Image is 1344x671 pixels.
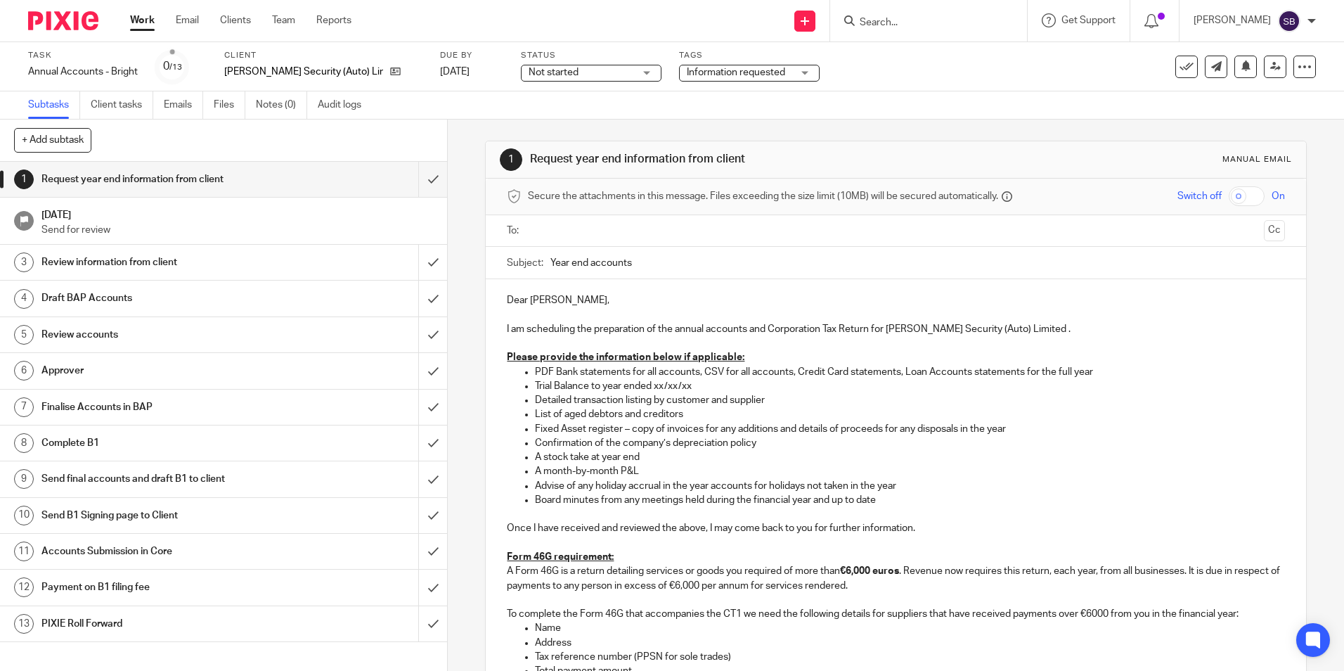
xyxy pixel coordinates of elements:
small: /13 [169,63,182,71]
h1: Approver [41,360,283,381]
div: 6 [14,361,34,381]
a: Notes (0) [256,91,307,119]
div: 0 [163,58,182,75]
div: 7 [14,397,34,417]
div: Manual email [1222,154,1292,165]
a: Emails [164,91,203,119]
a: Audit logs [318,91,372,119]
a: Clients [220,13,251,27]
div: 3 [14,253,34,272]
label: To: [507,224,522,238]
h1: Review information from client [41,252,283,273]
h1: Request year end information from client [41,169,283,190]
div: 12 [14,577,34,597]
label: Due by [440,50,503,61]
u: Form 46G requirement: [507,552,614,562]
h1: Request year end information from client [530,152,926,167]
h1: Payment on B1 filing fee [41,577,283,598]
span: Not started [529,68,579,77]
div: 10 [14,506,34,525]
p: A Form 46G is a return detailing services or goods you required of more than . Revenue now requir... [507,564,1284,593]
a: Work [130,13,155,27]
p: To complete the Form 46G that accompanies the CT1 we need the following details for suppliers tha... [507,607,1284,621]
label: Client [224,50,422,61]
p: Name [535,621,1284,635]
button: + Add subtask [14,128,91,152]
h1: Send final accounts and draft B1 to client [41,468,283,490]
h1: [DATE] [41,205,434,222]
p: Confirmation of the company’s depreciation policy [535,436,1284,450]
strong: €6,000 euros [840,566,899,576]
a: Team [272,13,295,27]
div: 5 [14,325,34,345]
h1: Complete B1 [41,433,283,454]
span: Get Support [1061,15,1116,25]
h1: PIXIE Roll Forward [41,613,283,634]
h1: Review accounts [41,324,283,345]
p: A month-by-month P&L [535,464,1284,478]
label: Status [521,50,661,61]
p: Fixed Asset register – copy of invoices for any additions and details of proceeds for any disposa... [535,422,1284,436]
h1: Finalise Accounts in BAP [41,397,283,418]
div: 11 [14,542,34,561]
div: 4 [14,289,34,309]
span: Switch off [1177,189,1222,203]
p: List of aged debtors and creditors [535,407,1284,421]
input: Search [858,17,985,30]
div: 9 [14,469,34,489]
span: [DATE] [440,67,470,77]
p: Advise of any holiday accrual in the year accounts for holidays not taken in the year [535,479,1284,493]
h1: Send B1 Signing page to Client [41,505,283,526]
p: Tax reference number (PPSN for sole trades) [535,650,1284,664]
span: On [1272,189,1285,203]
p: [PERSON_NAME] Security (Auto) Limited [224,65,383,79]
div: 13 [14,614,34,634]
label: Subject: [507,256,543,270]
a: Subtasks [28,91,80,119]
a: Email [176,13,199,27]
a: Reports [316,13,351,27]
p: Dear [PERSON_NAME], [507,293,1284,307]
p: I am scheduling the preparation of the annual accounts and Corporation Tax Return for [PERSON_NAM... [507,322,1284,336]
h1: Draft BAP Accounts [41,288,283,309]
p: Once I have received and reviewed the above, I may come back to you for further information. [507,521,1284,535]
img: svg%3E [1278,10,1300,32]
h1: Accounts Submission in Core [41,541,283,562]
p: Address [535,636,1284,650]
a: Files [214,91,245,119]
label: Task [28,50,138,61]
p: A stock take at year end [535,450,1284,464]
p: Board minutes from any meetings held during the financial year and up to date [535,493,1284,507]
p: PDF Bank statements for all accounts, CSV for all accounts, Credit Card statements, Loan Accounts... [535,365,1284,379]
button: Cc [1264,220,1285,241]
p: Trial Balance to year ended xx/xx/xx [535,379,1284,393]
label: Tags [679,50,820,61]
div: Annual Accounts - Bright [28,65,138,79]
div: 8 [14,433,34,453]
div: 1 [500,148,522,171]
img: Pixie [28,11,98,30]
u: Please provide the information below if applicable: [507,352,744,362]
p: Send for review [41,223,434,237]
a: Client tasks [91,91,153,119]
span: Information requested [687,68,785,77]
p: [PERSON_NAME] [1194,13,1271,27]
span: Secure the attachments in this message. Files exceeding the size limit (10MB) will be secured aut... [528,189,998,203]
p: Detailed transaction listing by customer and supplier [535,393,1284,407]
div: 1 [14,170,34,189]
